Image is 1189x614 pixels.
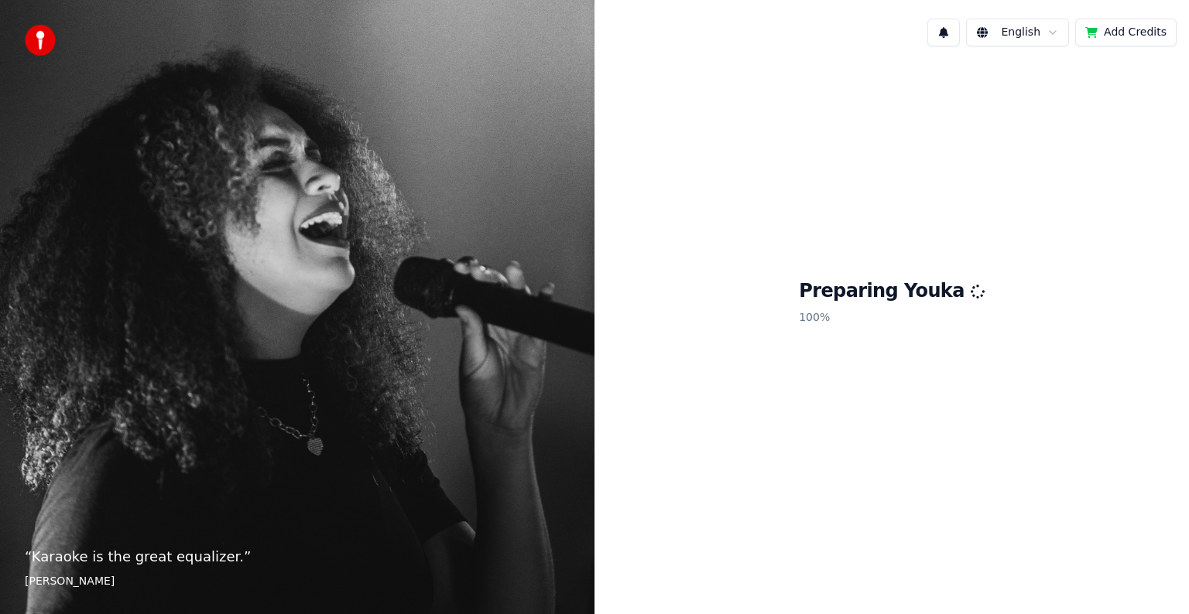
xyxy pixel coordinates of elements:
button: Add Credits [1075,19,1177,46]
footer: [PERSON_NAME] [25,574,570,589]
p: 100 % [799,304,985,332]
p: “ Karaoke is the great equalizer. ” [25,546,570,568]
img: youka [25,25,56,56]
h1: Preparing Youka [799,279,985,304]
